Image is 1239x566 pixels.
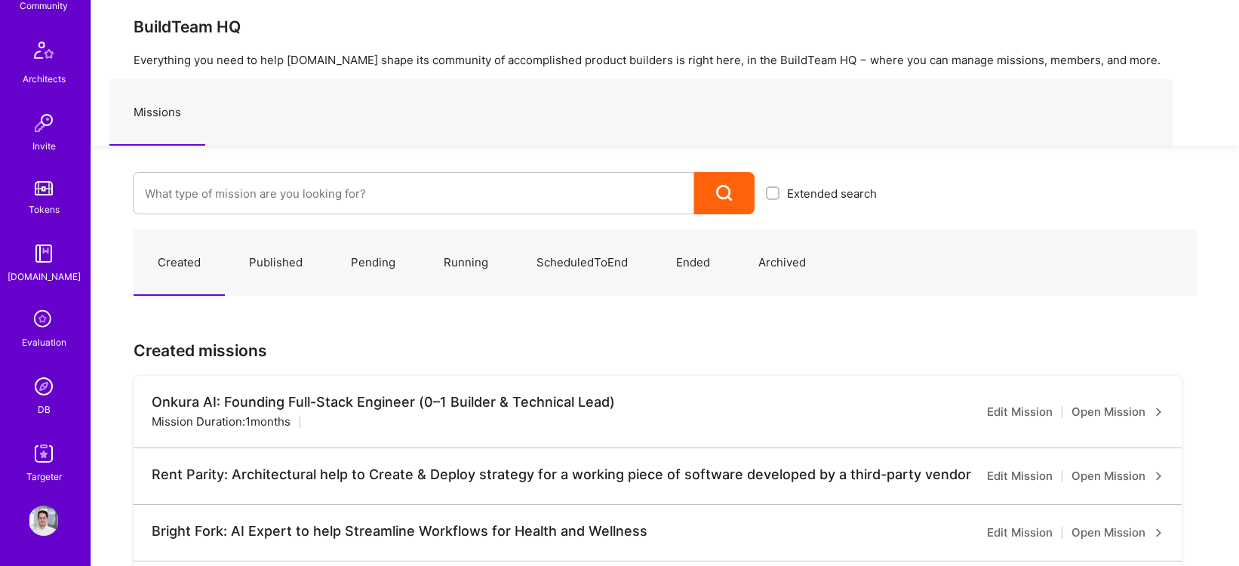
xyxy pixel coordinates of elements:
a: ScheduledToEnd [512,230,652,296]
a: Open Mission [1071,467,1164,485]
h3: BuildTeam HQ [134,17,1197,36]
div: Invite [32,138,56,154]
a: Missions [109,80,205,146]
a: Open Mission [1071,403,1164,421]
i: icon Search [716,185,733,202]
i: icon ArrowRight [1154,408,1164,417]
a: Ended [652,230,734,296]
a: Created [134,230,225,296]
img: User Avatar [29,506,59,536]
a: Open Mission [1071,524,1164,542]
div: Onkura AI: Founding Full-Stack Engineer (0–1 Builder & Technical Lead) [152,394,615,411]
div: Mission Duration: 1 months [152,414,291,429]
a: Edit Mission [987,403,1053,421]
i: icon SelectionTeam [29,306,58,334]
i: icon ArrowRight [1154,528,1164,537]
a: Edit Mission [987,467,1053,485]
img: tokens [35,181,53,195]
div: [DOMAIN_NAME] [8,269,81,285]
span: Extended search [787,186,877,201]
h3: Created missions [134,341,1197,360]
img: Admin Search [29,371,59,401]
a: Running [420,230,512,296]
input: What type of mission are you looking for? [145,174,682,213]
i: icon ArrowRight [1154,472,1164,481]
a: Pending [327,230,420,296]
div: DB [38,401,51,417]
a: User Avatar [25,506,63,536]
div: Tokens [29,201,60,217]
img: Architects [26,35,62,71]
p: Everything you need to help [DOMAIN_NAME] shape its community of accomplished product builders is... [134,52,1197,68]
a: Edit Mission [987,524,1053,542]
img: Skill Targeter [29,438,59,469]
img: Invite [29,108,59,138]
div: Targeter [26,469,62,484]
a: Published [225,230,327,296]
div: Architects [23,71,66,87]
div: Bright Fork: AI Expert to help Streamline Workflows for Health and Wellness [152,523,647,540]
div: Rent Parity: Architectural help to Create & Deploy strategy for a working piece of software devel... [152,466,971,483]
a: Archived [734,230,830,296]
div: Evaluation [22,334,66,350]
img: guide book [29,238,59,269]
